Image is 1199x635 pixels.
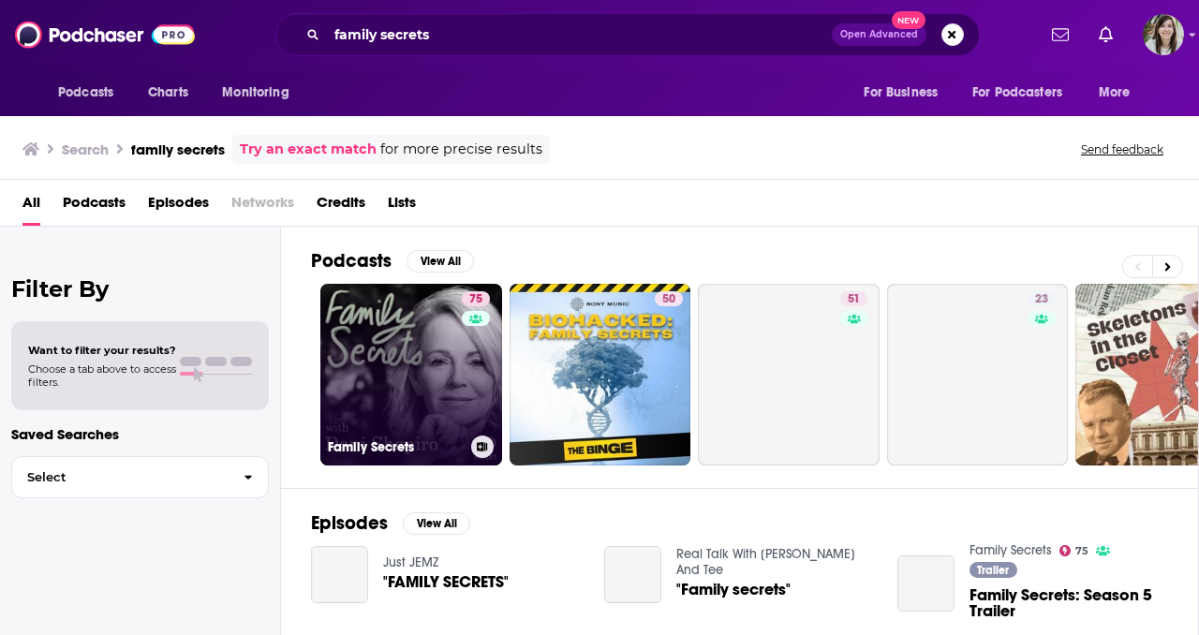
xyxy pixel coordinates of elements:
input: Search podcasts, credits, & more... [327,20,832,50]
img: User Profile [1143,14,1184,55]
button: open menu [960,75,1089,111]
a: Lists [388,187,416,226]
a: Real Talk With Bob And Tee [676,546,855,578]
button: Select [11,456,269,498]
span: Want to filter your results? [28,344,176,357]
a: Charts [136,75,200,111]
h2: Podcasts [311,249,392,273]
span: Networks [231,187,294,226]
a: 51 [840,291,867,306]
div: Search podcasts, credits, & more... [275,13,980,56]
span: 50 [662,290,675,309]
a: "Family secrets" [676,582,791,598]
a: Show notifications dropdown [1091,19,1120,51]
h3: Search [62,140,109,158]
a: EpisodesView All [311,511,470,535]
button: Open AdvancedNew [832,23,926,46]
button: Send feedback [1075,141,1169,157]
a: Family Secrets: Season 5 Trailer [897,555,955,613]
img: Podchaser - Follow, Share and Rate Podcasts [15,17,195,52]
a: Episodes [148,187,209,226]
a: Show notifications dropdown [1044,19,1076,51]
span: Trailer [977,565,1009,576]
span: 23 [1035,290,1048,309]
span: For Podcasters [972,80,1062,106]
a: "Family secrets" [604,546,661,603]
a: All [22,187,40,226]
a: 75 [462,291,490,306]
h3: Family Secrets [328,439,464,455]
span: Podcasts [58,80,113,106]
a: 75Family Secrets [320,284,502,465]
a: "FAMILY SECRETS" [311,546,368,603]
span: For Business [864,80,938,106]
a: 23 [1028,291,1056,306]
h2: Filter By [11,275,269,303]
p: Saved Searches [11,425,269,443]
span: Charts [148,80,188,106]
a: 50 [655,291,683,306]
button: View All [407,250,474,273]
a: Just JEMZ [383,554,438,570]
span: 75 [469,290,482,309]
button: Show profile menu [1143,14,1184,55]
span: Choose a tab above to access filters. [28,362,176,389]
span: Logged in as devinandrade [1143,14,1184,55]
a: 23 [887,284,1069,465]
a: 50 [510,284,691,465]
span: Monitoring [222,80,289,106]
span: Open Advanced [840,30,918,39]
a: Family Secrets: Season 5 Trailer [970,587,1168,619]
button: open menu [209,75,313,111]
button: View All [403,512,470,535]
span: 51 [848,290,860,309]
span: 75 [1075,547,1088,555]
button: open menu [1086,75,1154,111]
a: 75 [1059,545,1089,556]
h3: family secrets [131,140,225,158]
span: for more precise results [380,139,542,160]
a: Credits [317,187,365,226]
span: Select [12,471,229,483]
button: open menu [851,75,961,111]
a: Family Secrets [970,542,1052,558]
h2: Episodes [311,511,388,535]
a: Podcasts [63,187,126,226]
a: Try an exact match [240,139,377,160]
span: New [892,11,925,29]
span: More [1099,80,1131,106]
a: PodcastsView All [311,249,474,273]
button: open menu [45,75,138,111]
a: 51 [698,284,880,465]
a: "FAMILY SECRETS" [383,574,509,590]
